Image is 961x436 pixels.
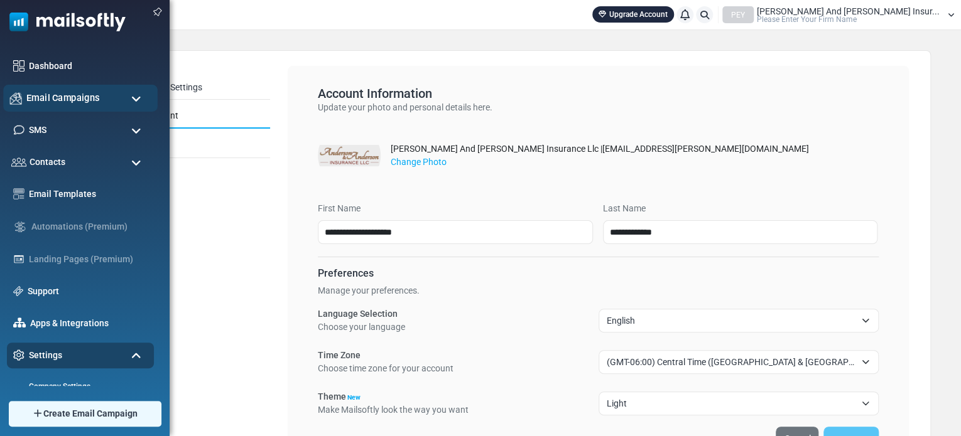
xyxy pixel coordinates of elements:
[607,396,856,411] span: Light
[28,285,148,298] a: Support
[29,60,148,73] a: Dashboard
[599,391,879,415] span: Light
[757,7,940,16] span: [PERSON_NAME] And [PERSON_NAME] Insur...
[391,156,447,169] label: Change Photo
[30,317,148,330] a: Apps & Integrations
[603,202,646,215] label: Last Name
[346,395,366,403] div: New
[318,321,405,334] p: Choose your language
[318,362,453,375] p: Choose time zone for your account
[13,253,24,265] img: landing_pages.svg
[722,6,955,23] a: PEY [PERSON_NAME] And [PERSON_NAME] Insur... Please Enter Your Firm Name
[13,124,24,136] img: sms-icon.png
[318,202,361,215] label: First Name
[318,349,361,362] label: Time Zone
[607,313,856,328] span: English
[104,134,270,157] a: Security
[599,350,879,374] span: (GMT-06:00) Central Time (US & Canada)
[13,60,24,72] img: dashboard-icon.svg
[757,16,857,23] span: Please Enter Your Firm Name
[391,142,809,156] div: [PERSON_NAME] And [PERSON_NAME] Insurance Llc | [EMAIL_ADDRESS][PERSON_NAME][DOMAIN_NAME]
[13,188,24,199] img: email-templates-icon.svg
[318,307,398,321] label: Language Selection
[318,102,492,112] span: Update your photo and personal details here.
[26,91,100,105] span: Email Campaigns
[13,286,23,296] img: support-icon.svg
[104,104,270,129] a: My Account
[10,92,22,104] img: campaigns-icon.png
[607,354,856,370] span: (GMT-06:00) Central Time (US & Canada)
[104,76,270,100] a: Company Settings
[599,309,879,332] span: English
[7,381,151,392] a: Company Settings
[30,156,65,169] span: Contacts
[318,267,879,279] h6: Preferences
[592,6,674,23] a: Upgrade Account
[43,407,138,420] span: Create Email Campaign
[11,157,26,166] img: contacts-icon.svg
[318,390,366,403] label: Theme
[13,349,24,361] img: settings-icon.svg
[29,124,46,137] span: SMS
[318,86,879,101] h5: Account Information
[29,349,62,362] span: Settings
[13,220,27,234] img: workflow.svg
[29,188,148,201] a: Email Templates
[722,6,754,23] div: PEY
[318,124,381,187] img: image.png
[318,285,420,295] span: Manage your preferences.
[318,403,469,417] p: Make Mailsoftly look the way you want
